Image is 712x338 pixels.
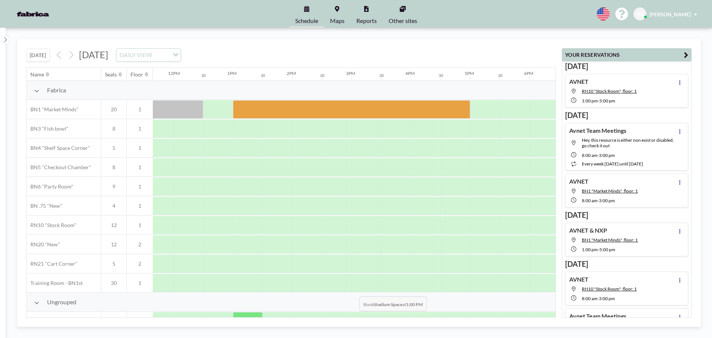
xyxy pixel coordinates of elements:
[569,127,626,134] h4: Avnet Team Meetings
[47,86,66,94] span: Fabrica
[439,73,443,78] div: 30
[27,222,76,229] span: RN10 "Stock Room"
[465,70,474,76] div: 5PM
[598,98,599,104] span: -
[127,164,153,171] span: 1
[582,161,643,167] span: every week [DATE] until [DATE]
[287,70,296,76] div: 2PM
[116,49,181,61] div: Search for option
[582,286,637,292] span: RN10 "Stock Room", floor: 1
[498,73,502,78] div: 30
[524,70,533,76] div: 6PM
[27,125,69,132] span: BN3 "Fish bowl"
[127,222,153,229] span: 1
[101,203,126,209] span: 4
[79,49,108,60] span: [DATE]
[374,302,402,307] b: Stadium Space
[30,71,44,78] div: Name
[101,106,126,113] span: 20
[582,247,598,252] span: 1:00 PM
[27,280,83,286] span: Training Room - BN1st
[127,280,153,286] span: 1
[582,198,597,203] span: 8:00 AM
[131,71,143,78] div: Floor
[295,18,318,24] span: Schedule
[565,259,688,269] h3: [DATE]
[227,70,237,76] div: 1PM
[261,73,265,78] div: 30
[320,73,324,78] div: 30
[562,48,692,61] button: YOUR RESERVATIONS
[565,111,688,120] h3: [DATE]
[569,78,589,85] h4: AVNET
[582,98,598,104] span: 1:00 PM
[565,62,688,71] h3: [DATE]
[359,296,427,311] span: Book at
[101,260,126,267] span: 5
[154,50,168,60] input: Search for option
[101,183,126,190] span: 9
[569,227,607,234] h4: AVNET & NXP
[636,11,644,17] span: AG
[101,241,126,248] span: 12
[582,237,638,243] span: BN1 "Market Minds", floor: 1
[598,247,599,252] span: -
[599,98,615,104] span: 5:00 PM
[597,296,599,301] span: -
[27,145,90,151] span: BN4 "Shelf Space Corner"
[405,70,415,76] div: 4PM
[101,145,126,151] span: 5
[27,164,91,171] span: BN5 "Checkout Chamber"
[127,183,153,190] span: 1
[201,73,206,78] div: 30
[26,49,50,62] button: [DATE]
[379,73,384,78] div: 30
[582,296,597,301] span: 8:00 AM
[127,145,153,151] span: 1
[582,188,638,194] span: BN1 "Market Minds", floor: 1
[649,11,691,17] span: [PERSON_NAME]
[168,70,180,76] div: 12PM
[582,88,637,94] span: RN10 "Stock Room", floor: 1
[101,125,126,132] span: 8
[599,247,615,252] span: 5:00 PM
[27,241,60,248] span: RN20 "New"
[569,276,589,283] h4: AVNET
[27,203,62,209] span: BN .75 "New"
[569,312,626,320] h4: Avnet Team Meetings
[101,280,126,286] span: 30
[118,50,154,60] span: DAILY VIEW
[582,137,674,148] span: Hey, this resource is either non exist or disabled, go check it out
[599,296,615,301] span: 3:00 PM
[12,7,54,22] img: organization-logo
[127,260,153,267] span: 2
[127,125,153,132] span: 1
[47,298,76,306] span: Ungrouped
[346,70,355,76] div: 3PM
[127,241,153,248] span: 2
[406,302,423,307] b: 1:00 PM
[389,18,417,24] span: Other sites
[356,18,377,24] span: Reports
[27,183,73,190] span: BN6 "Party Room"
[127,203,153,209] span: 1
[101,222,126,229] span: 12
[599,198,615,203] span: 3:00 PM
[597,198,599,203] span: -
[27,260,78,267] span: RN21 "Cart Corner"
[101,164,126,171] span: 8
[582,152,597,158] span: 8:00 AM
[565,210,688,220] h3: [DATE]
[330,18,345,24] span: Maps
[599,152,615,158] span: 3:00 PM
[569,178,589,185] h4: AVNET
[597,152,599,158] span: -
[27,106,79,113] span: BN1 "Market Minds"
[127,106,153,113] span: 1
[105,71,117,78] div: Seats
